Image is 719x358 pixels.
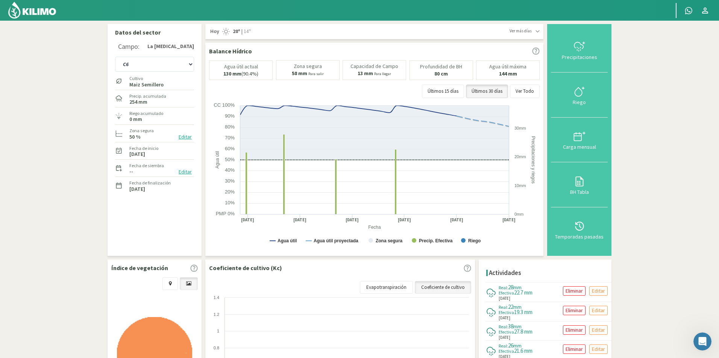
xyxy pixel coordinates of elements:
[510,28,532,34] span: Ver más días
[243,28,251,35] span: 14º
[553,189,605,195] div: BH Tabla
[551,207,608,252] button: Temporadas pasadas
[350,63,398,69] p: Capacidad de Campo
[215,151,220,169] text: Agua útil
[513,323,522,330] span: mm
[209,47,252,56] p: Balance Hídrico
[499,310,514,315] span: Efectiva
[514,154,526,159] text: 20mm
[514,347,532,354] span: 21.6 mm
[514,289,532,296] span: 22.7 mm
[233,28,240,35] strong: 28º
[209,28,219,35] span: Hoy
[129,127,154,134] label: Zona segura
[589,344,608,354] button: Editar
[551,162,608,207] button: BH Tabla
[214,312,219,317] text: 1.2
[111,263,168,272] p: Índice de vegetación
[592,345,605,353] p: Editar
[225,135,235,140] text: 70%
[499,334,510,341] span: [DATE]
[592,326,605,334] p: Editar
[225,167,235,173] text: 40%
[214,102,235,108] text: CC 100%
[514,126,526,130] text: 30mm
[499,324,508,329] span: Real:
[115,28,194,37] p: Datos del sector
[508,323,513,330] span: 38
[589,306,608,315] button: Editar
[225,124,235,130] text: 80%
[225,189,235,195] text: 20%
[502,217,516,223] text: [DATE]
[225,146,235,151] text: 60%
[129,162,164,169] label: Fecha de siembra
[531,136,536,184] text: Precipitaciones y riegos
[129,187,145,192] label: [DATE]
[514,308,532,316] span: 19.3 mm
[499,285,508,290] span: Real:
[415,281,471,294] a: Coeficiente de cultivo
[129,180,171,186] label: Fecha de finalización
[592,306,605,315] p: Editar
[551,118,608,162] button: Carga mensual
[489,64,526,69] p: Agua útil máxima
[314,238,358,243] text: Agua útil proyectada
[508,284,513,291] span: 28
[450,217,463,223] text: [DATE]
[214,295,219,300] text: 1.4
[513,304,522,310] span: mm
[398,217,411,223] text: [DATE]
[499,343,508,349] span: Real:
[346,217,359,223] text: [DATE]
[129,75,164,82] label: Cultivo
[223,71,258,77] p: (90.4%)
[225,113,235,119] text: 90%
[508,342,513,349] span: 26
[216,211,235,216] text: PMP 0%
[499,348,514,354] span: Efectiva
[129,169,133,174] label: --
[241,28,243,35] span: |
[563,286,586,296] button: Eliminar
[566,287,583,295] p: Eliminar
[553,54,605,60] div: Precipitaciones
[422,85,464,98] button: Últimos 15 días
[566,326,583,334] p: Eliminar
[514,328,532,335] span: 27.8 mm
[360,281,413,294] a: Evapotranspiración
[566,306,583,315] p: Eliminar
[499,304,508,310] span: Real:
[129,100,147,104] label: 254 mm
[489,269,521,276] h4: Actividades
[468,238,481,243] text: Riego
[368,225,381,230] text: Fecha
[589,325,608,335] button: Editar
[499,295,510,302] span: [DATE]
[592,287,605,295] p: Editar
[8,1,57,19] img: Kilimo
[466,85,508,98] button: Últimos 30 días
[563,344,586,354] button: Eliminar
[294,63,322,69] p: Zona segura
[563,306,586,315] button: Eliminar
[551,73,608,117] button: Riego
[553,234,605,239] div: Temporadas pasadas
[499,290,514,296] span: Efectiva
[278,238,297,243] text: Agua útil
[129,110,163,117] label: Riego acumulado
[214,346,219,350] text: 0.8
[566,345,583,353] p: Eliminar
[217,329,219,333] text: 1
[376,238,403,243] text: Zona segura
[223,70,241,77] b: 130 mm
[176,168,194,176] button: Editar
[434,70,448,77] b: 80 cm
[129,145,158,152] label: Fecha de inicio
[513,342,522,349] span: mm
[129,152,145,157] label: [DATE]
[499,315,510,321] span: [DATE]
[292,70,307,77] b: 58 mm
[563,325,586,335] button: Eliminar
[293,217,306,223] text: [DATE]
